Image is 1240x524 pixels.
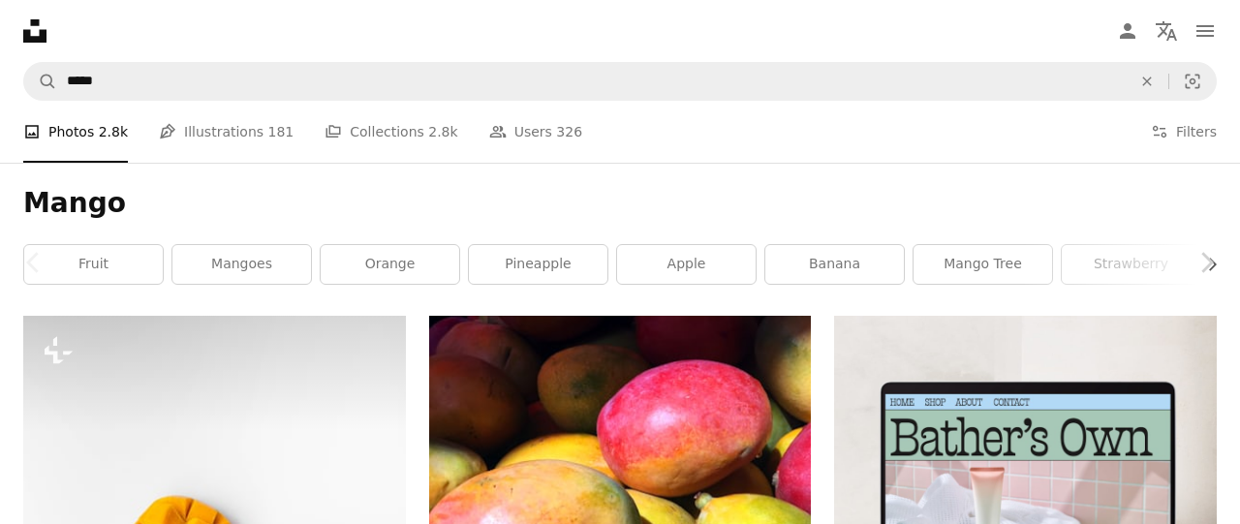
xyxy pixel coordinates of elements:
[617,245,756,284] a: apple
[1147,12,1186,50] button: Language
[268,121,294,142] span: 181
[469,245,607,284] a: pineapple
[159,101,294,163] a: Illustrations 181
[765,245,904,284] a: banana
[1108,12,1147,50] a: Log in / Sign up
[556,121,582,142] span: 326
[428,121,457,142] span: 2.8k
[914,245,1052,284] a: mango tree
[23,62,1217,101] form: Find visuals sitewide
[321,245,459,284] a: orange
[1186,12,1224,50] button: Menu
[24,63,57,100] button: Search Unsplash
[1151,101,1217,163] button: Filters
[489,101,582,163] a: Users 326
[1172,170,1240,355] a: Next
[172,245,311,284] a: mangoes
[23,186,1217,221] h1: Mango
[1062,245,1200,284] a: strawberry
[1126,63,1168,100] button: Clear
[24,245,163,284] a: fruit
[23,19,46,43] a: Home — Unsplash
[325,101,457,163] a: Collections 2.8k
[1169,63,1216,100] button: Visual search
